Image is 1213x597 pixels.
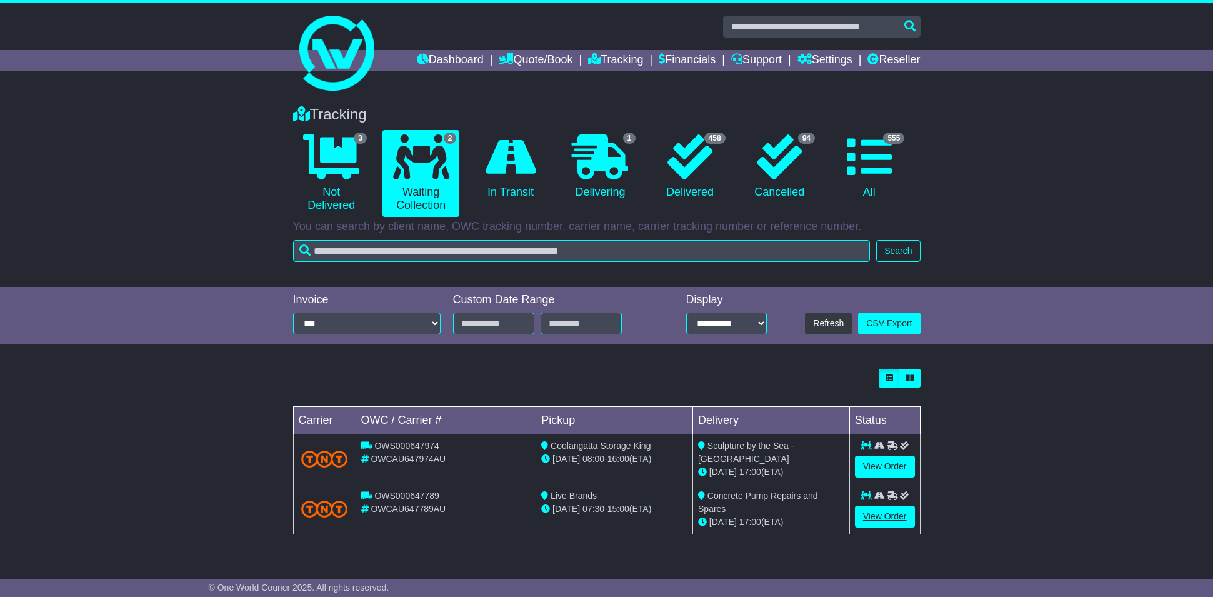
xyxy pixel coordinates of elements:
span: 07:30 [582,504,604,514]
span: 1 [623,133,636,144]
span: OWS000647789 [374,491,439,501]
span: [DATE] [709,517,737,527]
span: 17:00 [739,517,761,527]
span: Coolangatta Storage King [551,441,651,451]
span: © One World Courier 2025. All rights reserved. [209,583,389,593]
td: OWC / Carrier # [356,407,536,434]
a: 2 Waiting Collection [382,130,459,217]
span: Live Brands [551,491,597,501]
td: Carrier [293,407,356,434]
div: (ETA) [698,516,844,529]
span: 2 [444,133,457,144]
div: Display [686,293,767,307]
span: 3 [354,133,367,144]
span: 08:00 [582,454,604,464]
span: 16:00 [607,454,629,464]
a: 94 Cancelled [741,130,818,204]
span: 17:00 [739,467,761,477]
a: Tracking [588,50,643,71]
div: (ETA) [698,466,844,479]
span: OWCAU647789AU [371,504,446,514]
span: 555 [883,133,904,144]
div: Custom Date Range [453,293,654,307]
a: 1 Delivering [562,130,639,204]
img: TNT_Domestic.png [301,501,348,518]
p: You can search by client name, OWC tracking number, carrier name, carrier tracking number or refe... [293,220,921,234]
span: Concrete Pump Repairs and Spares [698,491,818,514]
a: 458 Delivered [651,130,728,204]
div: Invoice [293,293,441,307]
div: Tracking [287,106,927,124]
div: - (ETA) [541,453,687,466]
a: Support [731,50,782,71]
a: View Order [855,456,915,478]
span: 15:00 [607,504,629,514]
td: Pickup [536,407,693,434]
span: [DATE] [552,454,580,464]
a: 3 Not Delivered [293,130,370,217]
td: Status [849,407,920,434]
a: 555 All [831,130,907,204]
span: [DATE] [709,467,737,477]
span: 94 [798,133,815,144]
a: Financials [659,50,716,71]
td: Delivery [692,407,849,434]
a: View Order [855,506,915,528]
span: OWS000647974 [374,441,439,451]
a: In Transit [472,130,549,204]
span: OWCAU647974AU [371,454,446,464]
a: Quote/Book [499,50,572,71]
a: CSV Export [858,313,920,334]
a: Reseller [867,50,920,71]
span: [DATE] [552,504,580,514]
div: - (ETA) [541,503,687,516]
a: Settings [797,50,852,71]
button: Search [876,240,920,262]
a: Dashboard [417,50,484,71]
span: Sculpture by the Sea - [GEOGRAPHIC_DATA] [698,441,794,464]
img: TNT_Domestic.png [301,451,348,468]
span: 458 [704,133,726,144]
button: Refresh [805,313,852,334]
